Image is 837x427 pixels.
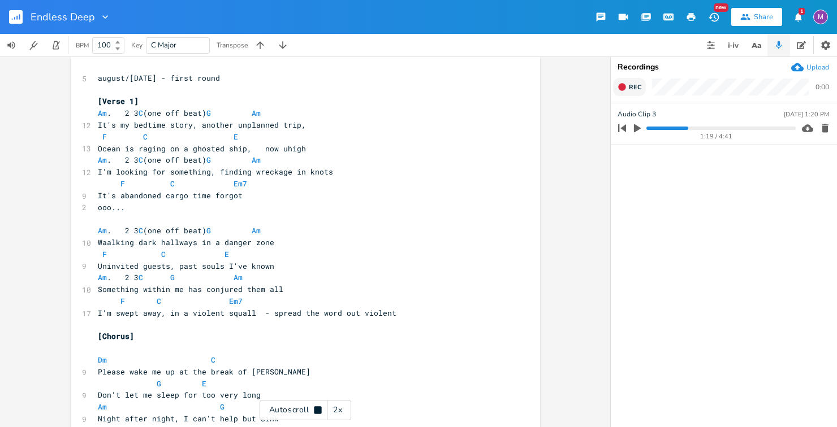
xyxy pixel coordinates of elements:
[327,400,348,420] div: 2x
[731,8,782,26] button: Share
[98,308,396,318] span: I'm swept away, in a violent squall - spread the word out violent
[220,402,225,412] span: G
[252,155,261,165] span: Am
[139,155,143,165] span: C
[98,331,134,341] span: [Chorus]
[260,400,351,420] div: Autoscroll
[98,108,265,118] span: . 2 3 (one off beat)
[98,190,243,201] span: It's abandoned cargo time forgot
[143,132,148,142] span: C
[813,10,828,24] div: melindameshad
[98,284,283,294] span: Something within me has conjured them all
[787,7,809,27] button: 1
[217,42,248,49] div: Transpose
[157,296,161,306] span: C
[76,42,89,49] div: BPM
[618,63,830,71] div: Recordings
[206,108,211,118] span: G
[139,225,143,236] span: C
[234,178,247,189] span: Em7
[102,249,107,259] span: F
[120,296,125,306] span: F
[98,367,310,377] span: Please wake me up at the break of [PERSON_NAME]
[157,378,161,389] span: G
[98,390,261,400] span: Don't let me sleep for too very long
[139,108,143,118] span: C
[98,143,306,154] span: Ocean is raging on a ghosted ship, now uhigh
[98,155,107,165] span: Am
[98,261,274,271] span: Uninvited guests, past souls I've known
[98,155,265,165] span: . 2 3 (one off beat)
[637,133,796,140] div: 1:19 / 4:41
[98,272,247,282] span: . 2 3
[252,225,261,236] span: Am
[98,96,139,106] span: [Verse 1]
[131,42,143,49] div: Key
[799,8,805,15] div: 1
[98,272,107,282] span: Am
[161,249,166,259] span: C
[202,378,206,389] span: E
[206,155,211,165] span: G
[120,178,125,189] span: F
[98,167,333,177] span: I'm looking for something, finding wreckage in knots
[714,3,728,12] div: New
[211,355,215,365] span: C
[102,132,107,142] span: F
[98,73,220,83] span: august/[DATE] - first round
[225,249,229,259] span: E
[618,109,656,120] span: Audio Clip 3
[806,63,829,72] div: Upload
[98,225,107,236] span: Am
[816,84,829,90] div: 0:00
[784,111,829,117] div: [DATE] 1:20 PM
[170,178,175,189] span: C
[813,4,828,30] button: M
[31,12,95,22] span: Endless Deep
[98,202,125,212] span: ooo...
[613,78,646,96] button: Rec
[98,237,274,247] span: Waalking dark hallways in a danger zone
[98,108,107,118] span: Am
[170,272,175,282] span: G
[139,272,143,282] span: C
[791,61,829,73] button: Upload
[234,132,238,142] span: E
[252,108,261,118] span: Am
[629,83,641,91] span: Rec
[151,40,176,50] span: C Major
[98,120,306,130] span: It's my bedtime story, another unplanned trip,
[98,413,279,424] span: Night after night, I can't help but sink
[234,272,243,282] span: Am
[98,355,107,365] span: Dm
[754,12,773,22] div: Share
[98,225,265,236] span: . 2 3 (one off beat)
[98,402,107,412] span: Am
[206,225,211,236] span: G
[229,296,243,306] span: Em7
[702,7,725,27] button: New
